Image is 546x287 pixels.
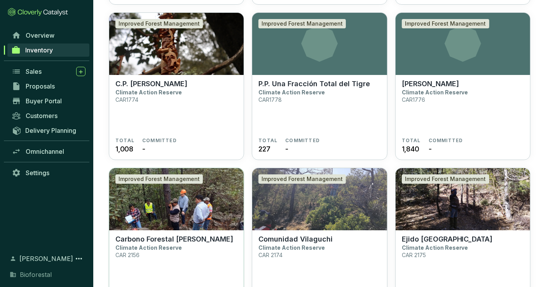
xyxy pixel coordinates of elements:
[258,252,283,258] p: CAR 2174
[26,97,62,105] span: Buyer Portal
[142,144,145,154] span: -
[252,12,387,160] a: Improved Forest ManagementP.P. Una Fracción Total del TigreClimate Action ReserveCAR1778TOTAL227C...
[115,235,233,244] p: Carbono Forestal [PERSON_NAME]
[402,235,493,244] p: Ejido [GEOGRAPHIC_DATA]
[285,144,288,154] span: -
[8,145,89,158] a: Omnichannel
[142,137,177,144] span: COMMITTED
[115,96,138,103] p: CAR1774
[402,244,468,251] p: Climate Action Reserve
[402,252,426,258] p: CAR 2175
[258,244,325,251] p: Climate Action Reserve
[25,46,53,54] span: Inventory
[8,80,89,93] a: Proposals
[25,127,76,134] span: Delivery Planning
[7,43,89,57] a: Inventory
[115,137,134,144] span: TOTAL
[429,137,463,144] span: COMMITTED
[26,68,42,75] span: Sales
[402,96,425,103] p: CAR1776
[402,174,489,184] div: Improved Forest Management
[258,144,270,154] span: 227
[26,148,64,155] span: Omnichannel
[8,94,89,108] a: Buyer Portal
[258,19,346,28] div: Improved Forest Management
[258,174,346,184] div: Improved Forest Management
[258,89,325,96] p: Climate Action Reserve
[8,124,89,137] a: Delivery Planning
[19,254,73,263] span: [PERSON_NAME]
[402,144,419,154] span: 1,840
[26,82,55,90] span: Proposals
[115,144,133,154] span: 1,008
[429,144,432,154] span: -
[20,270,52,279] span: Bioforestal
[115,89,182,96] p: Climate Action Reserve
[26,112,58,120] span: Customers
[26,169,49,177] span: Settings
[396,168,530,230] img: Ejido Cerro Blanco
[109,168,244,230] img: Carbono Forestal Ejido Huevachi
[402,80,459,88] p: [PERSON_NAME]
[285,137,320,144] span: COMMITTED
[402,19,489,28] div: Improved Forest Management
[109,12,244,160] a: C.P. Sixto CanalesImproved Forest ManagementC.P. [PERSON_NAME]Climate Action ReserveCAR1774TOTAL1...
[115,80,187,88] p: C.P. [PERSON_NAME]
[258,235,333,244] p: Comunidad Vilaguchi
[8,109,89,122] a: Customers
[252,168,387,230] img: Comunidad Vilaguchi
[115,19,203,28] div: Improved Forest Management
[8,65,89,78] a: Sales
[109,13,244,75] img: C.P. Sixto Canales
[258,80,370,88] p: P.P. Una Fracción Total del Tigre
[115,174,203,184] div: Improved Forest Management
[395,12,530,160] a: Improved Forest Management[PERSON_NAME]Climate Action ReserveCAR1776TOTAL1,840COMMITTED-
[258,137,277,144] span: TOTAL
[258,96,282,103] p: CAR1778
[115,252,140,258] p: CAR 2156
[26,31,54,39] span: Overview
[402,89,468,96] p: Climate Action Reserve
[402,137,421,144] span: TOTAL
[115,244,182,251] p: Climate Action Reserve
[8,29,89,42] a: Overview
[8,166,89,179] a: Settings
